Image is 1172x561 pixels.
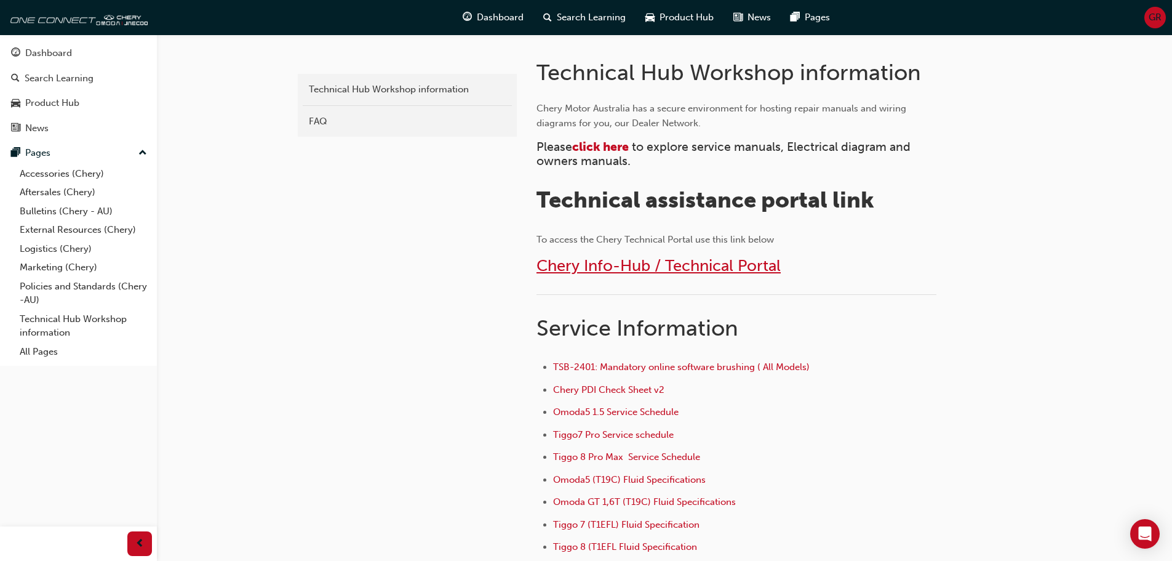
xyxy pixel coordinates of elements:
[553,429,674,440] a: Tiggo7 Pro Service schedule
[135,536,145,552] span: prev-icon
[553,451,700,462] a: Tiggo 8 Pro Max Service Schedule
[747,10,771,25] span: News
[645,10,655,25] span: car-icon
[1130,519,1160,549] div: Open Intercom Messenger
[536,187,874,213] span: Technical assistance portal link
[25,71,94,86] div: Search Learning
[309,115,506,129] div: FAQ
[6,5,148,30] img: oneconnect
[1149,10,1162,25] span: GR
[536,140,914,168] span: to explore service manuals, Electrical diagram and owners manuals.
[477,10,524,25] span: Dashboard
[15,258,152,277] a: Marketing (Chery)
[553,519,702,530] a: Tiggo 7 (T1EFL) Fluid Specification
[11,123,20,134] span: news-icon
[463,10,472,25] span: guage-icon
[724,5,781,30] a: news-iconNews
[733,10,743,25] span: news-icon
[5,67,152,90] a: Search Learning
[660,10,714,25] span: Product Hub
[5,142,152,164] button: Pages
[553,406,679,418] a: Omoda5 1.5 Service Schedule
[536,140,572,154] span: Please
[791,10,800,25] span: pages-icon
[15,202,152,221] a: Bulletins (Chery - AU)
[536,234,774,245] span: To access the Chery Technical Portal use this link below
[781,5,840,30] a: pages-iconPages
[536,59,940,86] h1: Technical Hub Workshop information
[1144,7,1166,28] button: GR
[11,148,20,159] span: pages-icon
[5,42,152,65] a: Dashboard
[303,111,512,132] a: FAQ
[553,541,697,552] a: Tiggo 8 (T1EFL Fluid Specification
[5,117,152,140] a: News
[15,164,152,184] a: Accessories (Chery)
[557,10,626,25] span: Search Learning
[553,474,706,485] a: Omoda5 (T19C) Fluid Specifications
[805,10,830,25] span: Pages
[138,145,147,161] span: up-icon
[636,5,724,30] a: car-iconProduct Hub
[11,48,20,59] span: guage-icon
[25,96,79,110] div: Product Hub
[553,361,810,373] a: TSB-2401: Mandatory online software brushing ( All Models)
[553,496,736,507] a: Omoda GT 1,6T (T19C) Fluid Specifications
[25,121,49,135] div: News
[303,79,512,100] a: Technical Hub Workshop information
[543,10,552,25] span: search-icon
[553,384,664,395] a: Chery PDI Check Sheet v2
[309,83,506,97] div: Technical Hub Workshop information
[11,73,20,84] span: search-icon
[533,5,636,30] a: search-iconSearch Learning
[536,315,738,341] span: Service Information
[25,146,50,160] div: Pages
[15,342,152,361] a: All Pages
[25,46,72,60] div: Dashboard
[15,310,152,342] a: Technical Hub Workshop information
[536,103,909,129] span: Chery Motor Australia has a secure environment for hosting repair manuals and wiring diagrams for...
[15,277,152,310] a: Policies and Standards (Chery -AU)
[536,256,781,275] a: Chery Info-Hub / Technical Portal
[453,5,533,30] a: guage-iconDashboard
[572,140,629,154] a: click here
[5,92,152,115] a: Product Hub
[11,98,20,109] span: car-icon
[15,240,152,259] a: Logistics (Chery)
[15,220,152,240] a: External Resources (Chery)
[5,39,152,142] button: DashboardSearch LearningProduct HubNews
[15,183,152,202] a: Aftersales (Chery)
